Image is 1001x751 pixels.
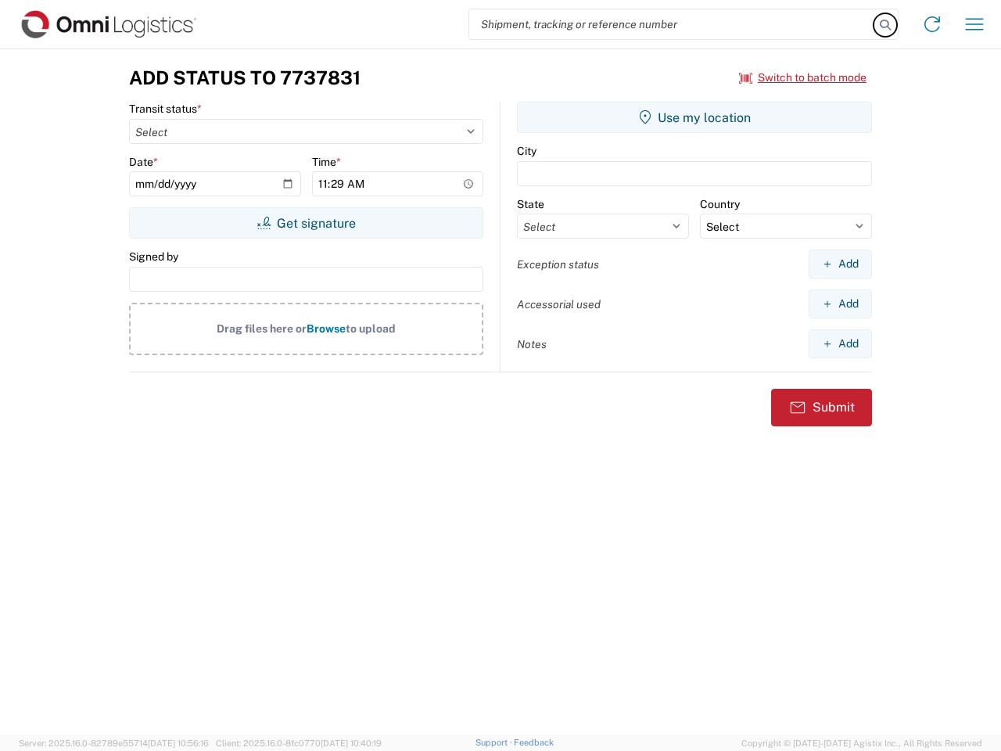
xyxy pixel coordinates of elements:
[346,322,396,335] span: to upload
[771,389,872,426] button: Submit
[307,322,346,335] span: Browse
[321,738,382,748] span: [DATE] 10:40:19
[809,250,872,278] button: Add
[129,207,483,239] button: Get signature
[129,155,158,169] label: Date
[129,66,361,89] h3: Add Status to 7737831
[129,102,202,116] label: Transit status
[216,738,382,748] span: Client: 2025.16.0-8fc0770
[469,9,874,39] input: Shipment, tracking or reference number
[217,322,307,335] span: Drag files here or
[475,738,515,747] a: Support
[517,197,544,211] label: State
[514,738,554,747] a: Feedback
[739,65,866,91] button: Switch to batch mode
[148,738,209,748] span: [DATE] 10:56:16
[129,250,178,264] label: Signed by
[517,337,547,351] label: Notes
[809,289,872,318] button: Add
[809,329,872,358] button: Add
[517,257,599,271] label: Exception status
[741,736,982,750] span: Copyright © [DATE]-[DATE] Agistix Inc., All Rights Reserved
[517,144,536,158] label: City
[312,155,341,169] label: Time
[517,297,601,311] label: Accessorial used
[700,197,740,211] label: Country
[517,102,872,133] button: Use my location
[19,738,209,748] span: Server: 2025.16.0-82789e55714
